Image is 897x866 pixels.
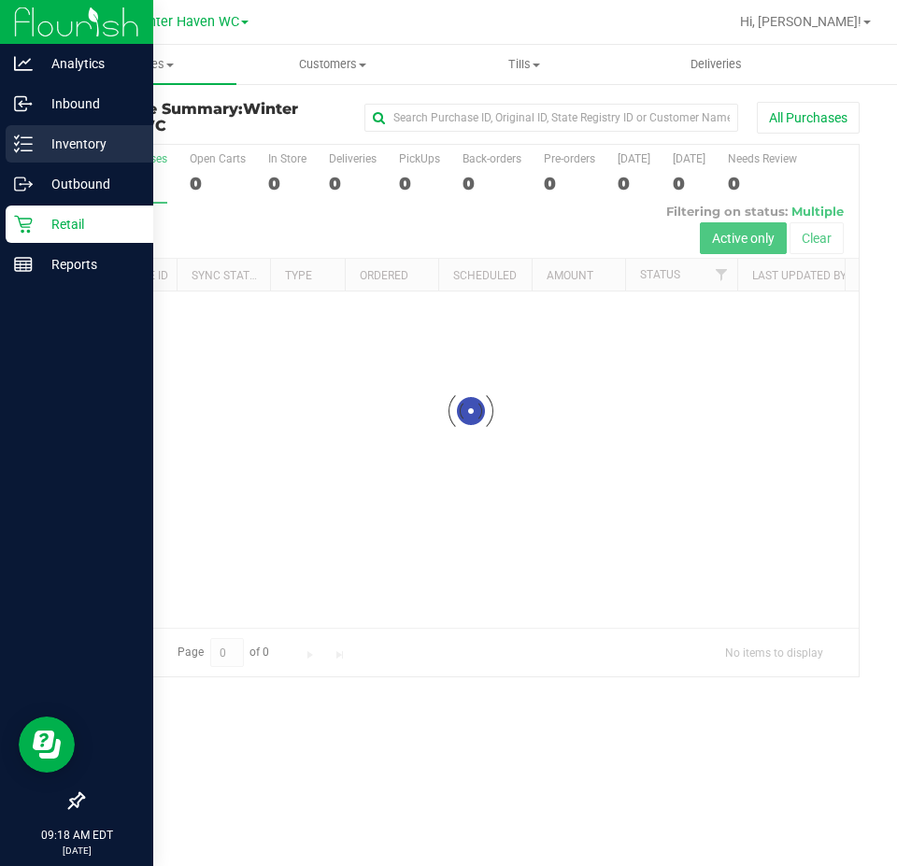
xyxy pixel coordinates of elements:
p: [DATE] [8,844,145,858]
inline-svg: Reports [14,255,33,274]
a: Customers [236,45,428,84]
h3: Purchase Summary: [82,101,341,134]
inline-svg: Retail [14,215,33,234]
a: Deliveries [620,45,812,84]
inline-svg: Outbound [14,175,33,193]
span: Winter Haven WC [133,14,239,30]
p: 09:18 AM EDT [8,827,145,844]
p: Inbound [33,92,145,115]
p: Retail [33,213,145,235]
input: Search Purchase ID, Original ID, State Registry ID or Customer Name... [364,104,738,132]
span: Deliveries [665,56,767,73]
inline-svg: Analytics [14,54,33,73]
a: Tills [428,45,619,84]
span: Customers [237,56,427,73]
span: Tills [429,56,619,73]
inline-svg: Inventory [14,135,33,153]
p: Analytics [33,52,145,75]
button: All Purchases [757,102,860,134]
p: Inventory [33,133,145,155]
p: Reports [33,253,145,276]
inline-svg: Inbound [14,94,33,113]
iframe: Resource center [19,717,75,773]
p: Outbound [33,173,145,195]
span: Hi, [PERSON_NAME]! [740,14,861,29]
